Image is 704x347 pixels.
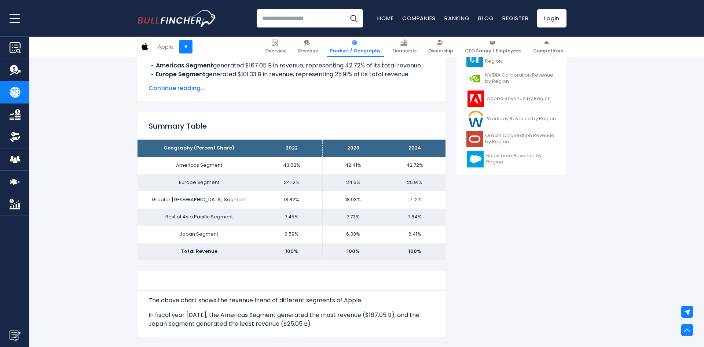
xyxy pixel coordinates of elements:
[462,129,561,149] a: Oracle Corporation Revenue by Region
[345,9,363,27] button: Search
[462,149,561,169] a: Salesforce Revenue by Region
[384,208,445,226] td: 7.84%
[530,37,566,57] a: Competitors
[261,208,322,226] td: 7.45%
[148,311,434,328] p: In fiscal year [DATE], the Americas Segment generated the most revenue ($167.05 B), and the Japan...
[466,151,484,167] img: CRM logo
[486,153,557,165] span: Salesforce Revenue by Region
[322,208,384,226] td: 7.73%
[137,191,261,208] td: Greater [GEOGRAPHIC_DATA] Segment
[466,131,483,147] img: ORCL logo
[327,37,384,57] a: Product / Geography
[322,226,384,243] td: 6.33%
[465,48,521,54] span: CEO Salary / Employees
[137,140,261,157] th: Geography (Percent Share)
[384,226,445,243] td: 6.41%
[262,37,290,57] a: Overview
[322,157,384,174] td: 42.41%
[322,140,384,157] th: 2023
[466,91,485,107] img: ADBE logo
[261,157,322,174] td: 43.02%
[156,79,275,87] b: Greater [GEOGRAPHIC_DATA] Segment
[265,48,286,54] span: Overview
[466,70,483,87] img: NVDA logo
[298,48,318,54] span: Revenue
[478,14,494,22] a: Blog
[156,70,205,78] b: Europe Segment
[148,84,434,93] span: Continue reading...
[384,243,445,260] td: 100%
[137,208,261,226] td: Rest of Asia Pacific Segment
[137,226,261,243] td: Japan Segment
[261,140,322,157] th: 2022
[466,50,483,67] img: AMAT logo
[537,9,566,27] a: Login
[462,37,525,57] a: CEO Salary / Employees
[179,40,192,53] a: +
[10,132,21,143] img: Ownership
[148,79,434,96] li: generated $66.95 B in revenue, representing 17.12% of its total revenue.
[502,14,528,22] a: Register
[261,226,322,243] td: 6.59%
[322,191,384,208] td: 18.93%
[322,174,384,191] td: 24.6%
[377,14,393,22] a: Home
[462,69,561,89] a: NVIDIA Corporation Revenue by Region
[261,174,322,191] td: 24.12%
[462,109,561,129] a: Workday Revenue by Region
[261,191,322,208] td: 18.82%
[384,174,445,191] td: 25.91%
[402,14,436,22] a: Companies
[322,243,384,260] td: 100%
[261,243,322,260] td: 100%
[156,61,213,70] b: Americas Segment
[330,48,381,54] span: Product / Geography
[158,43,173,51] div: Apple
[384,191,445,208] td: 17.12%
[137,10,216,27] a: Go to homepage
[485,72,557,85] span: NVIDIA Corporation Revenue by Region
[462,89,561,109] a: Adobe Revenue by Region
[138,40,152,53] img: AAPL logo
[295,37,322,57] a: Revenue
[487,96,551,102] span: Adobe Revenue by Region
[425,37,456,57] a: Ownership
[389,37,420,57] a: Financials
[462,48,561,69] a: Applied Materials Revenue by Region
[428,48,453,54] span: Ownership
[487,116,556,122] span: Workday Revenue by Region
[137,174,261,191] td: Europe Segment
[148,296,434,305] p: The above chart shows the revenue trend of different segments of Apple.
[148,121,434,132] h2: Summary Table
[384,140,445,157] th: 2024
[137,10,217,27] img: Bullfincher logo
[137,243,261,260] td: Total Revenue
[148,70,434,79] li: generated $101.33 B in revenue, representing 25.91% of its total revenue.
[444,14,469,22] a: Ranking
[384,157,445,174] td: 42.72%
[485,52,557,64] span: Applied Materials Revenue by Region
[533,48,563,54] span: Competitors
[392,48,417,54] span: Financials
[137,157,261,174] td: Americas Segment
[148,61,434,70] li: generated $167.05 B in revenue, representing 42.72% of its total revenue.
[485,133,557,145] span: Oracle Corporation Revenue by Region
[466,111,485,127] img: WDAY logo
